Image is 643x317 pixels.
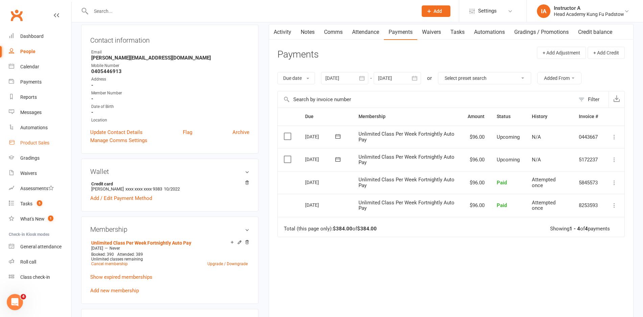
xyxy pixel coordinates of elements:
[427,74,432,82] div: or
[319,24,347,40] a: Comms
[9,74,71,90] a: Payments
[575,91,609,108] button: Filter
[434,8,442,14] span: Add
[462,194,491,217] td: $96.00
[90,128,143,136] a: Update Contact Details
[91,82,249,88] strong: -
[497,134,520,140] span: Upcoming
[277,49,319,60] h3: Payments
[497,202,507,208] span: Paid
[299,108,352,125] th: Due
[333,226,352,232] strong: $384.00
[491,108,526,125] th: Status
[232,128,249,136] a: Archive
[117,252,143,257] span: Attended: 389
[347,24,384,40] a: Attendance
[422,5,450,17] button: Add
[91,76,249,83] div: Address
[9,105,71,120] a: Messages
[90,194,152,202] a: Add / Edit Payment Method
[9,239,71,254] a: General attendance kiosk mode
[554,11,624,17] div: Head Academy Kung Fu Padstow
[20,94,37,100] div: Reports
[9,44,71,59] a: People
[91,240,191,246] a: Unlimited Class Per Week Fortnightly Auto Pay
[20,186,54,191] div: Assessments
[532,157,541,163] span: N/A
[305,131,336,142] div: [DATE]
[125,186,162,191] span: xxxx xxxx xxxx 9383
[278,91,575,108] input: Search by invoice number
[90,288,139,294] a: Add new membership
[91,68,249,74] strong: 0405446913
[446,24,469,40] a: Tasks
[8,7,25,24] a: Clubworx
[20,125,48,130] div: Automations
[358,154,454,166] span: Unlimited Class Per Week Fortnightly Auto Pay
[20,274,50,280] div: Class check-in
[532,177,555,188] span: Attempted once
[90,246,249,251] div: —
[573,24,617,40] a: Credit balance
[109,246,120,251] span: Never
[89,6,413,16] input: Search...
[296,24,319,40] a: Notes
[510,24,573,40] a: Gradings / Promotions
[20,244,61,249] div: General attendance
[497,180,507,186] span: Paid
[20,201,32,206] div: Tasks
[358,200,454,211] span: Unlimited Class Per Week Fortnightly Auto Pay
[90,136,147,144] a: Manage Comms Settings
[91,104,249,110] div: Date of Birth
[352,108,462,125] th: Membership
[569,226,580,232] strong: 1 - 4
[90,274,152,280] a: Show expired memberships
[462,126,491,149] td: $96.00
[183,128,192,136] a: Flag
[573,126,604,149] td: 0443667
[20,171,37,176] div: Waivers
[37,200,42,206] span: 5
[91,55,249,61] strong: [PERSON_NAME][EMAIL_ADDRESS][DOMAIN_NAME]
[9,29,71,44] a: Dashboard
[9,135,71,151] a: Product Sales
[9,166,71,181] a: Waivers
[164,186,180,191] span: 10/2022
[537,47,586,59] button: + Add Adjustment
[91,109,249,115] strong: -
[537,72,582,84] button: Added From
[90,226,249,233] h3: Membership
[9,59,71,74] a: Calendar
[21,294,26,299] span: 4
[20,155,40,161] div: Gradings
[554,5,624,11] div: Instructor A
[358,131,454,143] span: Unlimited Class Per Week Fortnightly Auto Pay
[585,226,588,232] strong: 4
[532,200,555,211] span: Attempted once
[573,171,604,194] td: 5845573
[9,120,71,135] a: Automations
[550,226,610,232] div: Showing of payments
[417,24,446,40] a: Waivers
[20,140,49,145] div: Product Sales
[305,177,336,187] div: [DATE]
[9,211,71,227] a: What's New1
[469,24,510,40] a: Automations
[20,64,39,69] div: Calendar
[91,49,249,55] div: Email
[207,262,248,266] a: Upgrade / Downgrade
[9,254,71,270] a: Roll call
[9,90,71,105] a: Reports
[462,148,491,171] td: $96.00
[91,96,249,102] strong: -
[20,216,45,222] div: What's New
[20,110,42,115] div: Messages
[532,134,541,140] span: N/A
[91,117,249,123] div: Location
[91,246,103,251] span: [DATE]
[91,252,114,257] span: Booked: 390
[277,72,315,84] button: Due date
[384,24,417,40] a: Payments
[478,3,497,19] span: Settings
[9,196,71,211] a: Tasks 5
